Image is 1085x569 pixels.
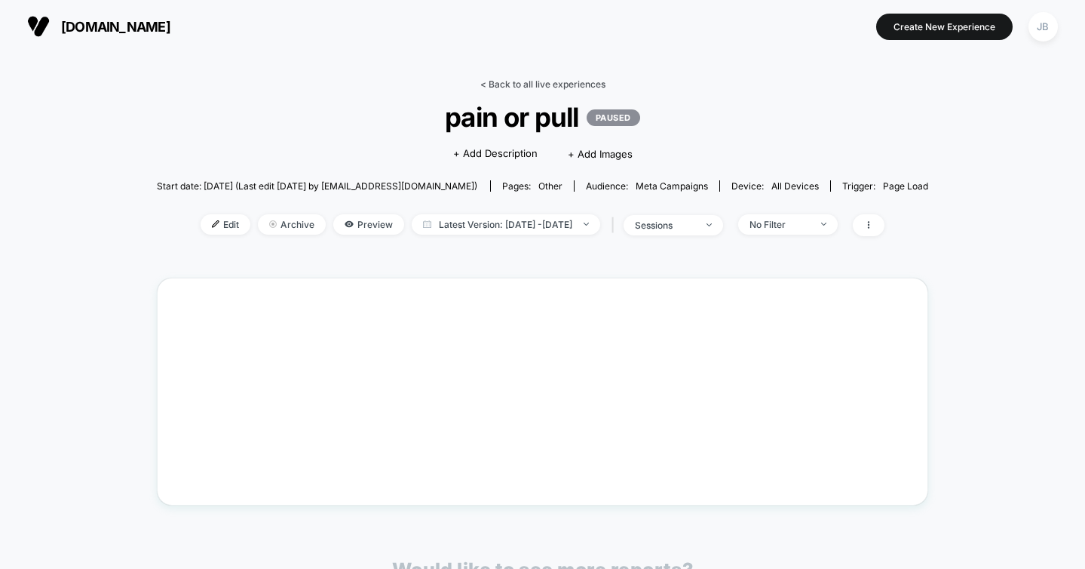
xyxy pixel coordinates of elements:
span: + Add Description [453,146,538,161]
span: Start date: [DATE] (Last edit [DATE] by [EMAIL_ADDRESS][DOMAIN_NAME]) [157,180,477,192]
button: [DOMAIN_NAME] [23,14,175,38]
span: other [538,180,562,192]
img: calendar [423,220,431,228]
img: end [821,223,826,226]
div: Audience: [586,180,708,192]
span: Edit [201,214,250,235]
div: JB [1028,12,1058,42]
a: < Back to all live experiences [480,78,605,90]
span: Archive [258,214,326,235]
img: edit [212,220,219,228]
span: Page Load [883,180,928,192]
span: Device: [719,180,830,192]
span: pain or pull [195,101,890,133]
span: Preview [333,214,404,235]
span: [DOMAIN_NAME] [61,19,170,35]
span: Latest Version: [DATE] - [DATE] [412,214,600,235]
span: all devices [771,180,819,192]
span: + Add Images [568,148,633,160]
p: PAUSED [587,109,640,126]
img: Visually logo [27,15,50,38]
span: Meta campaigns [636,180,708,192]
div: Pages: [502,180,562,192]
img: end [584,223,589,226]
div: No Filter [749,219,810,230]
span: | [608,214,624,236]
img: end [269,220,277,228]
div: sessions [635,220,695,231]
button: Create New Experience [876,14,1013,40]
button: JB [1024,11,1062,42]
div: Trigger: [842,180,928,192]
img: end [706,223,712,226]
